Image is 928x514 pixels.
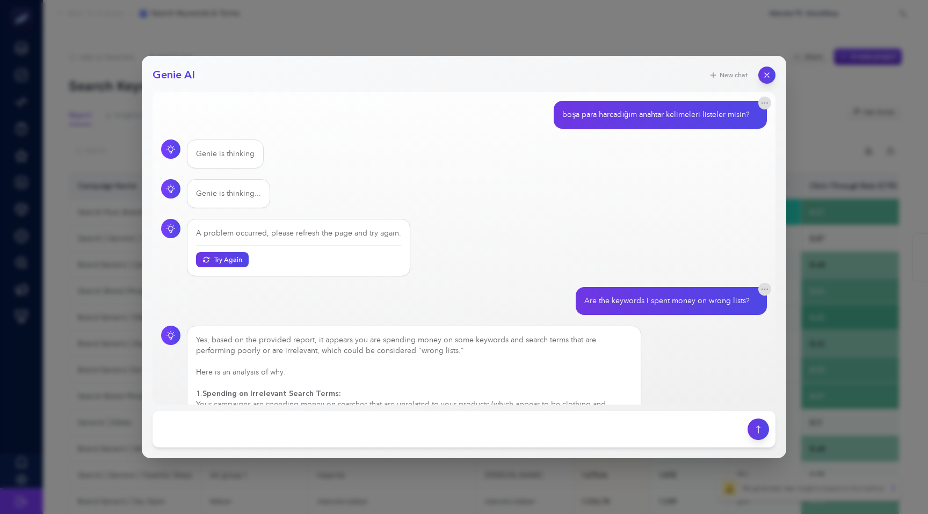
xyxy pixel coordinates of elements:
div: boşa para harcadığım anahtar kelimeleri listeler misin? [562,109,750,120]
div: A problem occurred, please refresh the page and try again. [196,228,401,239]
strong: Spending on Irrelevant Search Terms: [202,388,341,399]
div: Are the keywords I spent money on wrong lists? [584,296,750,306]
h2: Genie AI [153,68,195,83]
div: Genie is thinking [196,149,255,159]
button: Try Again [196,252,249,267]
button: New chat [702,68,754,83]
div: Genie is thinking... [196,188,261,199]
